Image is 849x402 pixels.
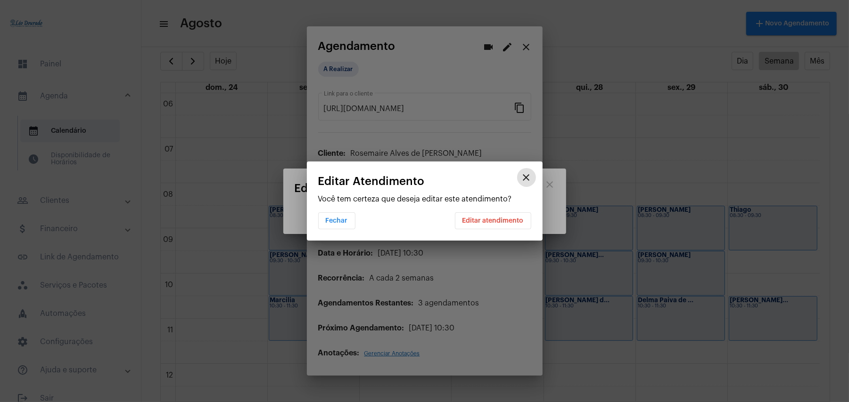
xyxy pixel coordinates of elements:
p: Você tem certeza que deseja editar este atendimento? [318,195,531,203]
span: Editar Atendimento [318,175,425,187]
button: Editar atendimento [455,212,531,229]
mat-icon: close [521,172,532,183]
span: Fechar [326,217,348,224]
button: Fechar [318,212,355,229]
span: Editar atendimento [462,217,524,224]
